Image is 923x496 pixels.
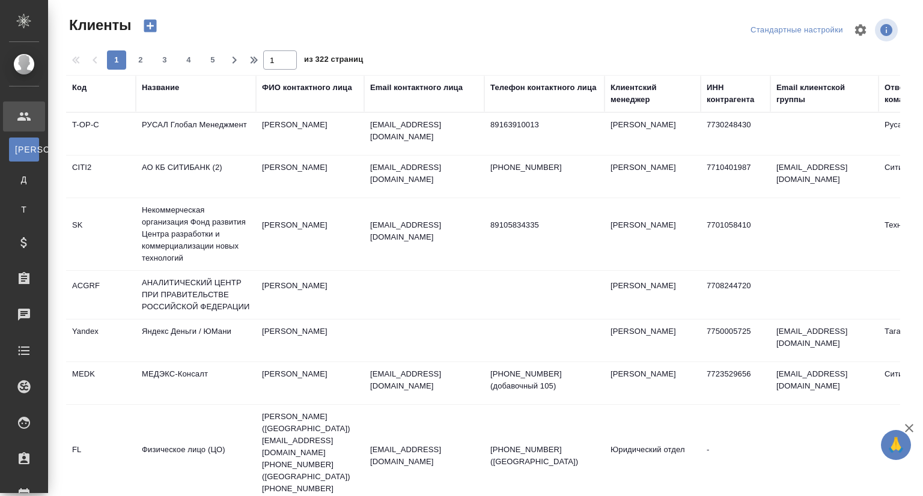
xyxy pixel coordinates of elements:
span: 3 [155,54,174,66]
p: 89163910013 [490,119,599,131]
td: MEDK [66,362,136,404]
div: Код [72,82,87,94]
td: [PERSON_NAME] [605,362,701,404]
div: Телефон контактного лица [490,82,597,94]
span: Клиенты [66,16,131,35]
span: Настроить таблицу [846,16,875,44]
span: 5 [203,54,222,66]
div: Email клиентской группы [776,82,873,106]
td: CITI2 [66,156,136,198]
span: Посмотреть информацию [875,19,900,41]
p: [EMAIL_ADDRESS][DOMAIN_NAME] [370,219,478,243]
a: Т [9,198,39,222]
td: FL [66,438,136,480]
span: [PERSON_NAME] [15,144,33,156]
div: split button [748,21,846,40]
td: 7723529656 [701,362,770,404]
div: ИНН контрагента [707,82,764,106]
button: 4 [179,50,198,70]
p: [EMAIL_ADDRESS][DOMAIN_NAME] [370,444,478,468]
td: ACGRF [66,274,136,316]
td: [PERSON_NAME] [256,156,364,198]
td: 7750005725 [701,319,770,361]
td: [PERSON_NAME] [605,213,701,255]
p: [PHONE_NUMBER] (добавочный 105) [490,368,599,392]
td: РУСАЛ Глобал Менеджмент [136,113,256,155]
td: SK [66,213,136,255]
td: 7708244720 [701,274,770,316]
td: [PERSON_NAME] [605,319,701,361]
td: T-OP-C [66,113,136,155]
td: Yandex [66,319,136,361]
button: Создать [136,16,165,36]
td: [PERSON_NAME] [256,274,364,316]
td: Юридический отдел [605,438,701,480]
td: 7710401987 [701,156,770,198]
p: [EMAIL_ADDRESS][DOMAIN_NAME] [370,119,478,143]
td: Некоммерческая организация Фонд развития Центра разработки и коммерциализации новых технологий [136,198,256,270]
td: [PERSON_NAME] [256,362,364,404]
a: Д [9,168,39,192]
td: Яндекс Деньги / ЮМани [136,319,256,361]
td: 7701058410 [701,213,770,255]
td: МЕДЭКС-Консалт [136,362,256,404]
span: 4 [179,54,198,66]
button: 🙏 [881,430,911,460]
td: [EMAIL_ADDRESS][DOMAIN_NAME] [770,319,879,361]
span: из 322 страниц [304,52,363,70]
div: Клиентский менеджер [611,82,695,106]
div: Название [142,82,179,94]
td: [PERSON_NAME] [256,319,364,361]
p: 89105834335 [490,219,599,231]
td: [PERSON_NAME] [256,113,364,155]
p: [EMAIL_ADDRESS][DOMAIN_NAME] [370,368,478,392]
p: [PHONE_NUMBER] ([GEOGRAPHIC_DATA]) [490,444,599,468]
td: [PERSON_NAME] [605,156,701,198]
td: Физическое лицо (ЦО) [136,438,256,480]
td: [EMAIL_ADDRESS][DOMAIN_NAME] [770,362,879,404]
span: Д [15,174,33,186]
button: 5 [203,50,222,70]
div: ФИО контактного лица [262,82,352,94]
span: Т [15,204,33,216]
button: 2 [131,50,150,70]
a: [PERSON_NAME] [9,138,39,162]
span: 🙏 [886,432,906,458]
td: - [701,438,770,480]
td: [PERSON_NAME] [605,113,701,155]
td: АО КБ СИТИБАНК (2) [136,156,256,198]
p: [EMAIL_ADDRESS][DOMAIN_NAME] [370,162,478,186]
td: [PERSON_NAME] [605,274,701,316]
button: 3 [155,50,174,70]
td: АНАЛИТИЧЕСКИЙ ЦЕНТР ПРИ ПРАВИТЕЛЬСТВЕ РОССИЙСКОЙ ФЕДЕРАЦИИ [136,271,256,319]
td: 7730248430 [701,113,770,155]
p: [PHONE_NUMBER] [490,162,599,174]
span: 2 [131,54,150,66]
div: Email контактного лица [370,82,463,94]
td: [PERSON_NAME] [256,213,364,255]
td: [EMAIL_ADDRESS][DOMAIN_NAME] [770,156,879,198]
